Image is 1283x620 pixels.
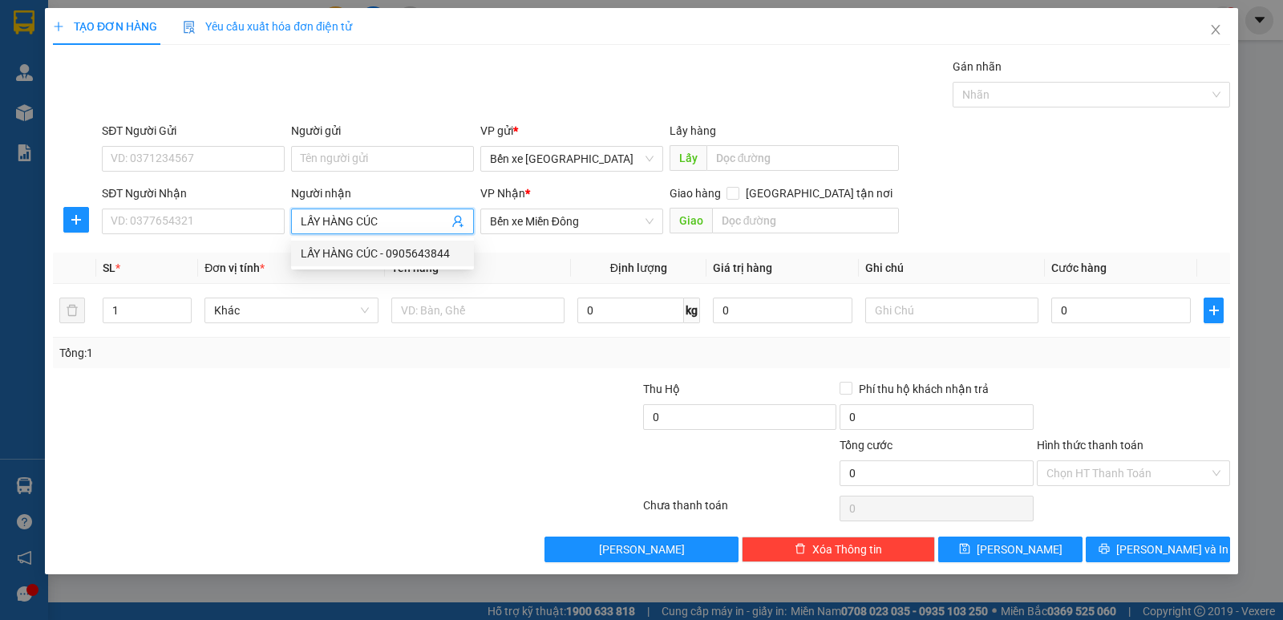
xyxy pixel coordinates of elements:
[183,21,196,34] img: icon
[188,52,317,71] div: ĐAN
[480,122,663,140] div: VP gửi
[291,241,474,266] div: LẤY HÀNG CÚC - 0905643844
[1086,537,1230,562] button: printer[PERSON_NAME] và In
[301,245,464,262] div: LẤY HÀNG CÚC - 0905643844
[684,298,700,323] span: kg
[1204,298,1224,323] button: plus
[670,187,721,200] span: Giao hàng
[480,187,525,200] span: VP Nhận
[643,383,680,395] span: Thu Hộ
[713,261,772,274] span: Giá trị hàng
[14,14,176,52] div: Bến xe [GEOGRAPHIC_DATA]
[64,213,88,226] span: plus
[291,184,474,202] div: Người nhận
[490,209,654,233] span: Bến xe Miền Đông
[1193,8,1238,53] button: Close
[188,14,317,52] div: Bến xe Miền Đông
[865,298,1038,323] input: Ghi Chú
[812,541,882,558] span: Xóa Thông tin
[188,71,290,128] span: THÀNH CÔNG
[59,298,85,323] button: delete
[102,122,285,140] div: SĐT Người Gửi
[670,145,706,171] span: Lấy
[1116,541,1228,558] span: [PERSON_NAME] và In
[204,261,265,274] span: Đơn vị tính
[63,207,89,233] button: plus
[599,541,685,558] span: [PERSON_NAME]
[938,537,1083,562] button: save[PERSON_NAME]
[291,122,474,140] div: Người gửi
[188,80,209,97] span: TC:
[840,439,892,452] span: Tổng cước
[1037,439,1143,452] label: Hình thức thanh toán
[859,253,1045,284] th: Ghi chú
[214,298,368,322] span: Khác
[713,298,852,323] input: 0
[391,298,565,323] input: VD: Bàn, Ghế
[795,543,806,556] span: delete
[53,20,157,33] span: TẠO ĐƠN HÀNG
[188,15,226,32] span: Nhận:
[977,541,1062,558] span: [PERSON_NAME]
[1099,543,1110,556] span: printer
[953,60,1002,73] label: Gán nhãn
[1204,304,1223,317] span: plus
[102,184,285,202] div: SĐT Người Nhận
[490,147,654,171] span: Bến xe Quảng Ngãi
[544,537,738,562] button: [PERSON_NAME]
[712,208,900,233] input: Dọc đường
[670,124,716,137] span: Lấy hàng
[53,21,64,32] span: plus
[1051,261,1107,274] span: Cước hàng
[1209,23,1222,36] span: close
[103,261,115,274] span: SL
[742,537,935,562] button: deleteXóa Thông tin
[706,145,900,171] input: Dọc đường
[59,344,496,362] div: Tổng: 1
[610,261,667,274] span: Định lượng
[670,208,712,233] span: Giao
[183,20,352,33] span: Yêu cầu xuất hóa đơn điện tử
[641,496,838,525] div: Chưa thanh toán
[739,184,899,202] span: [GEOGRAPHIC_DATA] tận nơi
[451,215,464,228] span: user-add
[14,15,38,32] span: Gửi:
[959,543,970,556] span: save
[852,380,995,398] span: Phí thu hộ khách nhận trả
